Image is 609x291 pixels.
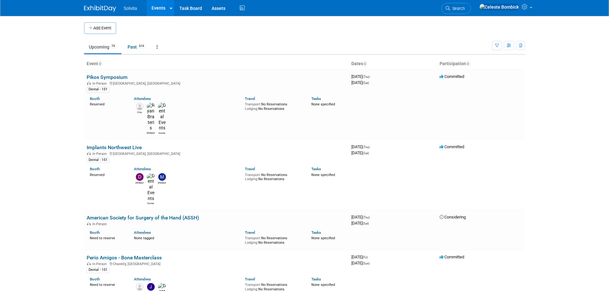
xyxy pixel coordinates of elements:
div: Chantilly, [GEOGRAPHIC_DATA] [87,261,346,266]
span: (Fri) [363,256,368,259]
th: Dates [349,58,437,69]
span: [DATE] [351,74,371,79]
img: Ryan Brateris [147,103,155,131]
a: Travel [245,96,255,101]
a: Travel [245,230,255,235]
span: - [369,255,370,259]
span: In-Person [92,222,109,226]
a: Tasks [311,277,321,281]
span: [DATE] [351,144,371,149]
img: In-Person Event [87,222,91,225]
span: Search [450,6,465,11]
div: Dental - 151 [87,157,109,163]
span: (Sat) [363,151,369,155]
img: Kandace Gammon [136,283,144,291]
img: Chip Shafer [136,103,144,110]
a: Sort by Start Date [363,61,366,66]
span: Transport: [245,236,261,240]
span: None specified [311,283,335,287]
div: Reserved [90,172,125,177]
span: (Thu) [363,216,370,219]
span: Lodging: [245,241,258,245]
a: Tasks [311,167,321,171]
span: Transport: [245,173,261,177]
span: (Sat) [363,222,369,225]
img: In-Person Event [87,81,91,85]
span: None specified [311,102,335,106]
span: 614 [137,44,146,49]
div: Reserved [90,101,125,107]
div: Dental - 151 [87,87,109,92]
img: Matthew Burns [158,173,166,181]
a: American Society for Surgery of the Hand (ASSH) [87,215,199,221]
th: Event [84,58,349,69]
span: Committed [440,74,464,79]
a: Attendees [134,230,151,235]
button: Add Event [84,22,116,34]
span: Lodging: [245,177,258,181]
span: In-Person [92,81,109,86]
span: [DATE] [351,221,369,226]
span: 74 [110,44,117,49]
span: Solvita [124,6,137,11]
img: In-Person Event [87,152,91,155]
a: Tasks [311,230,321,235]
a: Past614 [123,41,151,53]
span: Committed [440,144,464,149]
a: Booth [90,277,100,281]
span: Transport: [245,283,261,287]
img: In-Person Event [87,262,91,265]
a: Travel [245,167,255,171]
div: Matthew Burns [158,181,166,185]
span: [DATE] [351,215,371,219]
a: Attendees [134,277,151,281]
div: [GEOGRAPHIC_DATA], [GEOGRAPHIC_DATA] [87,151,346,156]
img: Dental Events [147,173,155,202]
span: (Thu) [363,75,370,79]
span: (Thu) [363,145,370,149]
a: Search [441,3,471,14]
div: Need to reserve [90,281,125,287]
a: Implants Northwest Live [87,144,142,150]
div: None tagged [134,235,240,241]
span: In-Person [92,262,109,266]
a: Attendees [134,167,151,171]
span: (Sun) [363,262,370,265]
span: None specified [311,236,335,240]
div: Dental Events [158,131,166,135]
div: David Busenhart [136,181,144,185]
a: Booth [90,167,100,171]
div: Chip Shafer [136,110,144,114]
a: Booth [90,96,100,101]
div: [GEOGRAPHIC_DATA], [GEOGRAPHIC_DATA] [87,80,346,86]
img: Dental Events [158,103,166,131]
a: Tasks [311,96,321,101]
a: Pikos Symposium [87,74,128,80]
a: Perio Amigos - Bone Masterclass [87,255,162,261]
th: Participation [437,58,525,69]
div: No Reservations No Reservations [245,235,302,245]
img: Jeremy Northcutt [147,283,155,291]
span: None specified [311,173,335,177]
span: Considering [440,215,466,219]
span: Transport: [245,102,261,106]
div: Dental Events [147,201,155,205]
div: Ryan Brateris [147,131,155,135]
div: Need to reserve [90,235,125,241]
span: [DATE] [351,150,369,155]
a: Sort by Participation Type [466,61,469,66]
span: Lodging: [245,107,258,111]
a: Travel [245,277,255,281]
span: [DATE] [351,261,370,265]
div: Dental - 151 [87,267,109,273]
span: Committed [440,255,464,259]
div: No Reservations No Reservations [245,101,302,111]
a: Attendees [134,96,151,101]
a: Booth [90,230,100,235]
span: - [371,144,371,149]
a: Sort by Event Name [98,61,101,66]
a: Upcoming74 [84,41,121,53]
img: David Busenhart [136,173,144,181]
img: Celeste Bombick [479,4,519,11]
div: No Reservations No Reservations [245,172,302,181]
